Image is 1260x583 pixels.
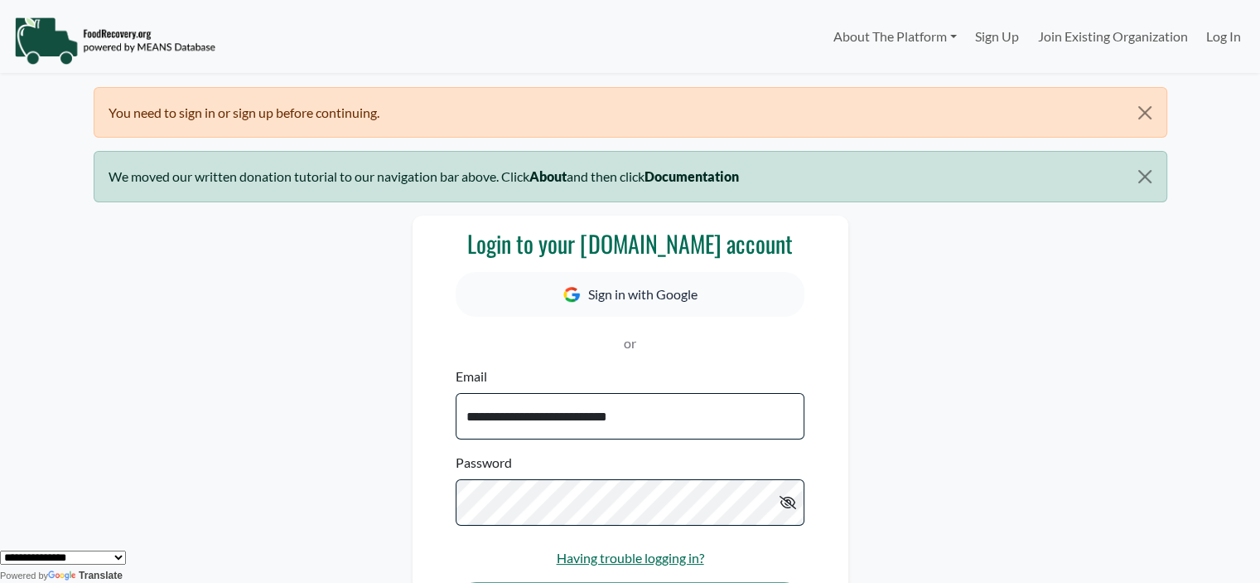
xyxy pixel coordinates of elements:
[94,87,1167,138] div: You need to sign in or sign up before continuing.
[456,272,804,317] button: Sign in with Google
[644,168,739,184] b: Documentation
[48,571,79,582] img: Google Translate
[529,168,567,184] b: About
[456,367,487,386] label: Email
[456,230,804,258] h3: Login to your [DOMAIN_NAME] account
[1028,20,1196,53] a: Join Existing Organization
[1123,88,1166,138] button: Close
[563,287,580,303] img: Google Icon
[48,570,123,581] a: Translate
[823,20,965,53] a: About The Platform
[456,333,804,353] p: or
[456,453,512,473] label: Password
[14,16,215,66] img: NavigationLogo_FoodRecovery-91c16205cd0af1ed486a0f1a7774a6544ea792ac00100771e7dd3ec7c0e58e41.png
[966,20,1028,53] a: Sign Up
[1197,20,1250,53] a: Log In
[1123,152,1166,202] button: Close
[94,151,1167,202] div: We moved our written donation tutorial to our navigation bar above. Click and then click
